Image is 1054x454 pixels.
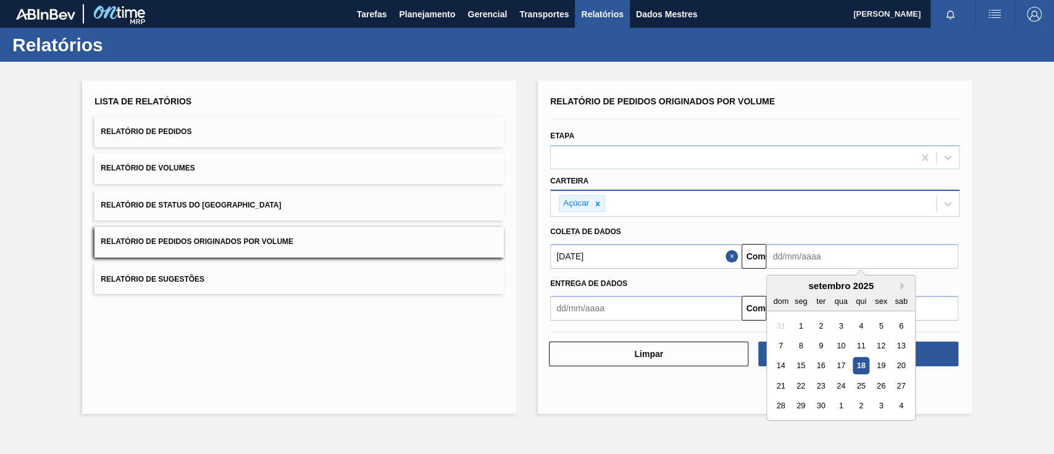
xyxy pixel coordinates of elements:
button: Relatório de Status do [GEOGRAPHIC_DATA] [94,190,504,221]
font: Dados Mestres [636,9,698,19]
div: ter [813,293,829,309]
font: Relatórios [12,35,103,55]
button: Relatório de Pedidos [94,117,504,147]
div: Choose quarta-feira, 3 de setembro de 2025 [833,317,850,334]
div: Choose terça-feira, 30 de setembro de 2025 [813,398,829,414]
font: Açúcar [563,198,589,208]
div: Choose sexta-feira, 3 de outubro de 2025 [873,398,890,414]
div: Choose terça-feira, 9 de setembro de 2025 [813,337,829,354]
div: sex [873,293,890,309]
font: Comeu [746,303,775,313]
button: Download [758,342,958,366]
div: Choose quinta-feira, 4 de setembro de 2025 [853,317,869,334]
font: Relatório de Status do [GEOGRAPHIC_DATA] [101,201,281,209]
input: dd/mm/aaaa [550,296,742,321]
button: Next Month [900,282,909,290]
div: Choose terça-feira, 16 de setembro de 2025 [813,358,829,374]
div: Choose sexta-feira, 12 de setembro de 2025 [873,337,890,354]
font: Tarefas [357,9,387,19]
div: sab [893,293,910,309]
div: Choose sexta-feira, 19 de setembro de 2025 [873,358,890,374]
div: Choose segunda-feira, 22 de setembro de 2025 [793,377,809,394]
img: TNhmsLtSVTkK8tSr43FrP2fwEKptu5GPRR3wAAAABJRU5ErkJggg== [16,9,75,20]
div: Choose quarta-feira, 10 de setembro de 2025 [833,337,850,354]
img: ações do usuário [987,7,1002,22]
div: Choose quarta-feira, 1 de outubro de 2025 [833,398,850,414]
div: month 2025-09 [771,316,911,416]
div: Choose domingo, 7 de setembro de 2025 [772,337,789,354]
div: seg [793,293,809,309]
div: Choose quinta-feira, 18 de setembro de 2025 [853,358,869,374]
font: Planejamento [399,9,455,19]
div: qui [853,293,869,309]
div: Choose quarta-feira, 17 de setembro de 2025 [833,358,850,374]
div: Choose segunda-feira, 1 de setembro de 2025 [793,317,809,334]
button: Limpar [549,342,748,366]
div: Choose domingo, 21 de setembro de 2025 [772,377,789,394]
font: Lista de Relatórios [94,96,191,106]
div: Choose sábado, 13 de setembro de 2025 [893,337,910,354]
div: Choose quarta-feira, 24 de setembro de 2025 [833,377,850,394]
img: Sair [1027,7,1042,22]
div: Choose sábado, 6 de setembro de 2025 [893,317,910,334]
button: Comeu [742,296,766,321]
div: Choose sábado, 27 de setembro de 2025 [893,377,910,394]
input: dd/mm/aaaa [766,244,958,269]
div: Choose segunda-feira, 15 de setembro de 2025 [793,358,809,374]
font: Relatório de Volumes [101,164,194,173]
font: Relatório de Pedidos [101,127,191,136]
div: Choose quinta-feira, 11 de setembro de 2025 [853,337,869,354]
div: setembro 2025 [767,280,915,291]
div: Choose domingo, 28 de setembro de 2025 [772,398,789,414]
font: Relatório de Sugestões [101,274,204,283]
div: qua [833,293,850,309]
div: Choose sábado, 4 de outubro de 2025 [893,398,910,414]
font: Transportes [519,9,569,19]
div: Choose terça-feira, 2 de setembro de 2025 [813,317,829,334]
div: Not available domingo, 31 de agosto de 2025 [772,317,789,334]
button: Relatório de Volumes [94,153,504,183]
div: Choose sábado, 20 de setembro de 2025 [893,358,910,374]
font: Limpar [634,349,663,359]
div: Choose quinta-feira, 2 de outubro de 2025 [853,398,869,414]
div: Choose segunda-feira, 8 de setembro de 2025 [793,337,809,354]
font: Gerencial [467,9,507,19]
div: Choose domingo, 14 de setembro de 2025 [772,358,789,374]
div: Choose quinta-feira, 25 de setembro de 2025 [853,377,869,394]
div: Choose sexta-feira, 26 de setembro de 2025 [873,377,890,394]
button: Notificações [931,6,970,23]
font: Carteira [550,177,588,185]
font: Comeu [746,251,775,261]
div: Choose segunda-feira, 29 de setembro de 2025 [793,398,809,414]
div: Choose terça-feira, 23 de setembro de 2025 [813,377,829,394]
font: Relatório de Pedidos Originados por Volume [101,238,293,246]
button: Relatório de Sugestões [94,264,504,294]
button: Comeu [742,244,766,269]
font: Coleta de dados [550,227,621,236]
font: Etapa [550,132,574,140]
button: Close [726,244,742,269]
font: [PERSON_NAME] [853,9,921,19]
input: dd/mm/aaaa [550,244,742,269]
div: Choose sexta-feira, 5 de setembro de 2025 [873,317,890,334]
div: dom [772,293,789,309]
font: Relatórios [581,9,623,19]
font: Entrega de dados [550,279,627,288]
button: Relatório de Pedidos Originados por Volume [94,227,504,257]
font: Relatório de Pedidos Originados por Volume [550,96,775,106]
